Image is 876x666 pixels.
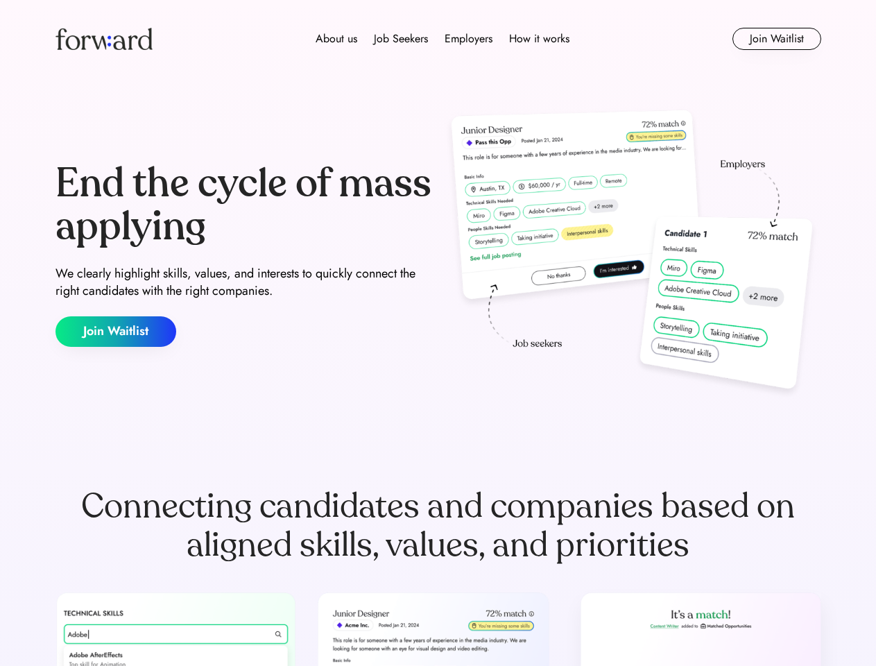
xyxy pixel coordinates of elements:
img: hero-image.png [444,105,821,404]
div: Employers [445,31,492,47]
div: Connecting candidates and companies based on aligned skills, values, and priorities [55,487,821,565]
div: About us [316,31,357,47]
div: We clearly highlight skills, values, and interests to quickly connect the right candidates with t... [55,265,433,300]
img: Forward logo [55,28,153,50]
button: Join Waitlist [732,28,821,50]
div: Job Seekers [374,31,428,47]
button: Join Waitlist [55,316,176,347]
div: End the cycle of mass applying [55,162,433,248]
div: How it works [509,31,569,47]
